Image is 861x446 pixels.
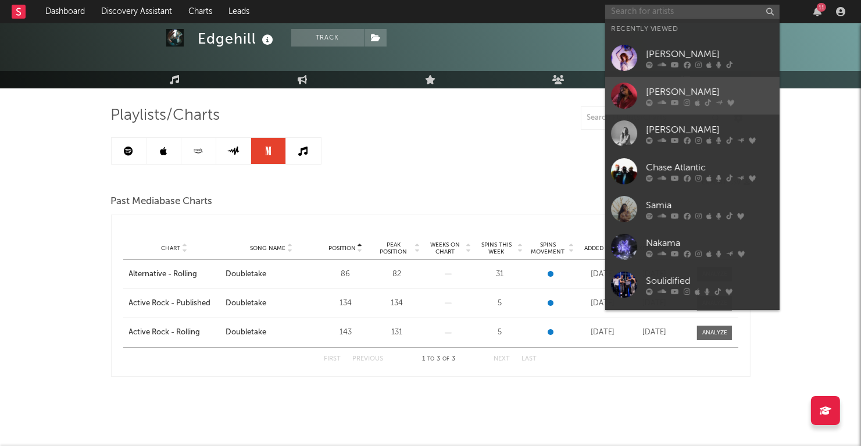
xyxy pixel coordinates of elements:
div: Recently Viewed [611,22,774,36]
a: Doubletake [226,298,317,309]
span: of [442,356,449,362]
div: 134 [323,298,368,309]
div: [PERSON_NAME] [646,123,774,137]
a: Samia [605,190,780,228]
a: Soulidified [605,266,780,304]
button: 11 [813,7,821,16]
span: Peak Position [374,241,413,255]
a: [PERSON_NAME] [PERSON_NAME] [605,304,780,350]
div: 134 [374,298,420,309]
div: Chase Atlantic [646,161,774,175]
span: Chart [161,245,180,252]
a: Alternative - Rolling [129,269,220,280]
a: [PERSON_NAME] [605,39,780,77]
span: Spins Movement [528,241,567,255]
div: [DATE] [580,269,626,280]
a: [PERSON_NAME] [605,115,780,152]
div: 86 [323,269,368,280]
div: 143 [323,327,368,338]
div: 131 [374,327,420,338]
span: Weeks on Chart [426,241,464,255]
div: Samia [646,199,774,213]
a: Chase Atlantic [605,152,780,190]
a: [PERSON_NAME] [605,77,780,115]
a: Doubletake [226,269,317,280]
div: [PERSON_NAME] [646,85,774,99]
div: Edgehill [198,29,277,48]
div: 11 [817,3,826,12]
div: 31 [477,269,523,280]
div: 82 [374,269,420,280]
div: [DATE] [580,298,626,309]
span: Spins This Week [477,241,516,255]
span: Song Name [250,245,285,252]
span: Added On [584,245,615,252]
div: [PERSON_NAME] [646,48,774,62]
button: Last [522,356,537,362]
a: Nakama [605,228,780,266]
a: Active Rock - Published [129,298,220,309]
a: Doubletake [226,327,317,338]
a: Active Rock - Rolling [129,327,220,338]
button: Next [494,356,510,362]
span: to [427,356,434,362]
span: Position [328,245,356,252]
div: 5 [477,298,523,309]
div: 1 3 3 [407,352,471,366]
div: 5 [477,327,523,338]
div: [PERSON_NAME] [PERSON_NAME] [646,309,774,337]
div: [DATE] [631,327,677,338]
div: Soulidified [646,274,774,288]
span: Past Mediabase Charts [111,195,213,209]
input: Search for artists [605,5,780,19]
button: First [324,356,341,362]
button: Previous [353,356,384,362]
input: Search Playlists/Charts [581,106,726,130]
div: Nakama [646,237,774,251]
span: Playlists/Charts [111,109,220,123]
div: [DATE] [580,327,626,338]
button: Track [291,29,364,47]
